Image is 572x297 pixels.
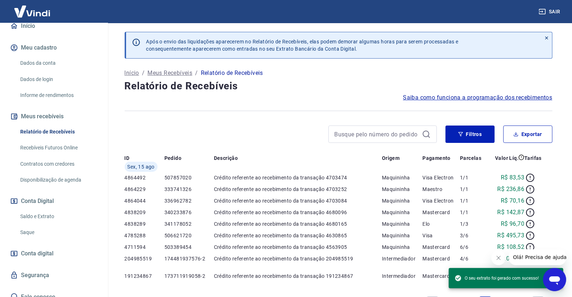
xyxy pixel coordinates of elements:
p: Tarifas [524,154,542,162]
p: 4838289 [125,220,164,228]
span: O seu extrato foi gerado com sucesso! [455,275,539,282]
p: Valor Líq. [495,154,519,162]
p: R$ 142,87 [498,208,525,217]
p: 4864044 [125,197,164,204]
span: Sex, 15 ago [128,163,155,170]
a: Disponibilização de agenda [17,173,99,187]
a: Saldo e Extrato [17,209,99,224]
p: Maquininha [382,243,422,251]
p: 191234867 [125,272,164,280]
img: Vindi [9,0,56,22]
p: Descrição [214,154,238,162]
p: Mastercard [422,243,460,251]
p: R$ 236,86 [498,185,525,194]
p: 4838209 [125,209,164,216]
p: 507857020 [164,174,214,181]
p: Relatório de Recebíveis [201,69,263,77]
p: Intermediador [382,272,422,280]
button: Meu cadastro [9,40,99,56]
p: Pagamento [422,154,451,162]
button: Exportar [503,126,552,143]
p: 1/3 [460,220,486,228]
p: Crédito referente ao recebimento da transação 4630865 [214,232,382,239]
p: Maquininha [382,197,422,204]
p: Elo [422,220,460,228]
p: Visa Electron [422,197,460,204]
p: Crédito referente ao recebimento da transação 4703474 [214,174,382,181]
p: 1/1 [460,209,486,216]
p: 503389454 [164,243,214,251]
a: Saque [17,225,99,240]
span: Conta digital [21,249,53,259]
p: Maquininha [382,174,422,181]
iframe: Botão para abrir a janela de mensagens [543,268,566,291]
a: Relatório de Recebíveis [17,124,99,139]
p: 4/6 [460,255,486,262]
p: 1/1 [460,197,486,204]
p: 333741326 [164,186,214,193]
p: Mastercard [422,209,460,216]
p: Crédito referente ao recebimento da transação 4680096 [214,209,382,216]
a: Recebíveis Futuros Online [17,140,99,155]
p: 6/6 [460,243,486,251]
a: Meus Recebíveis [147,69,192,77]
h4: Relatório de Recebíveis [125,79,552,93]
iframe: Fechar mensagem [491,251,506,265]
a: Início [125,69,139,77]
p: R$ 108,52 [498,243,525,251]
p: Visa [422,232,460,239]
p: Maestro [422,186,460,193]
p: Maquininha [382,232,422,239]
p: Pedido [164,154,181,162]
p: 506621720 [164,232,214,239]
button: Sair [537,5,563,18]
p: R$ 495,73 [498,231,525,240]
a: Informe de rendimentos [17,88,99,103]
p: Maquininha [382,209,422,216]
p: Maquininha [382,186,422,193]
a: Início [9,18,99,34]
p: Intermediador [382,255,422,262]
p: 1/1 [460,174,486,181]
button: Filtros [446,126,495,143]
span: Olá! Precisa de ajuda? [4,5,61,11]
p: Mastercard [422,272,460,280]
p: Crédito referente ao recebimento da transação 204985519 [214,255,382,262]
p: R$ 70,16 [501,196,524,205]
p: Visa Electron [422,174,460,181]
p: Crédito referente ao recebimento da transação 4703252 [214,186,382,193]
p: Após o envio das liquidações aparecerem no Relatório de Recebíveis, elas podem demorar algumas ho... [146,38,459,52]
p: 4785288 [125,232,164,239]
p: 1/1 [460,186,486,193]
p: 4864492 [125,174,164,181]
p: Crédito referente ao recebimento da transação 4563905 [214,243,382,251]
p: 174481937576-2 [164,255,214,262]
p: Crédito referente ao recebimento da transação 191234867 [214,272,382,280]
p: R$ 96,70 [501,220,524,228]
a: Saiba como funciona a programação dos recebimentos [403,93,552,102]
a: Conta digital [9,246,99,262]
p: 173711919058-2 [164,272,214,280]
p: Parcelas [460,154,481,162]
p: Crédito referente ao recebimento da transação 4703084 [214,197,382,204]
p: / [142,69,145,77]
iframe: Mensagem da empresa [509,249,566,265]
button: Conta Digital [9,193,99,209]
a: Contratos com credores [17,157,99,171]
p: Crédito referente ao recebimento da transação 4680165 [214,220,382,228]
p: 204985519 [125,255,164,262]
a: Dados da conta [17,56,99,71]
a: Dados de login [17,72,99,87]
p: Origem [382,154,400,162]
a: Segurança [9,267,99,283]
p: 4711594 [125,243,164,251]
p: Mastercard [422,255,460,262]
p: Maquininha [382,220,422,228]
p: 4864229 [125,186,164,193]
p: 3/6 [460,232,486,239]
p: R$ 83,53 [501,173,524,182]
input: Busque pelo número do pedido [335,129,419,140]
